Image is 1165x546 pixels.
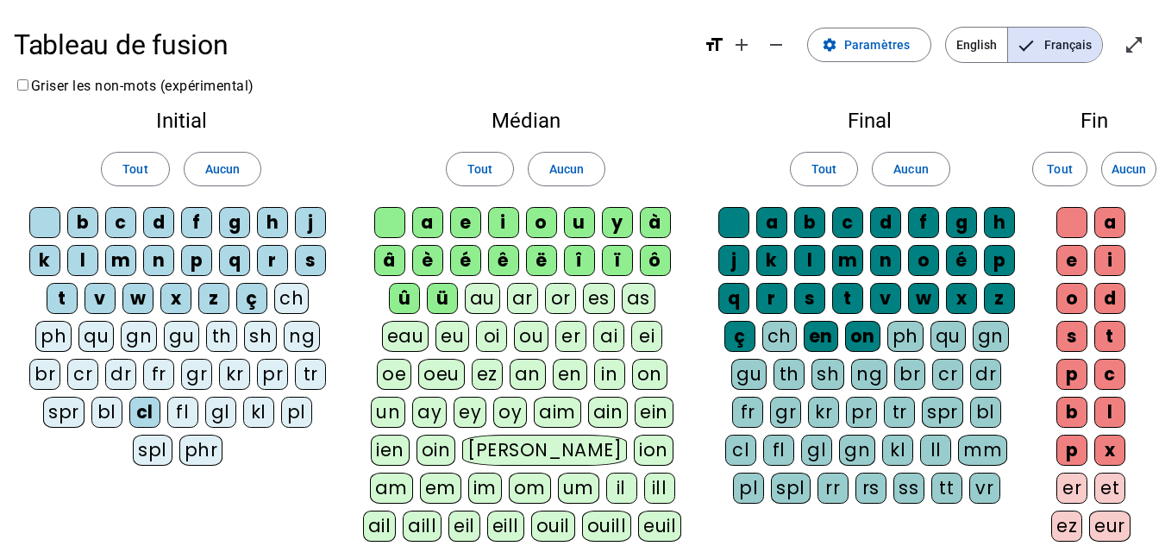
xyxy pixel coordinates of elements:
[28,110,335,131] h2: Initial
[717,110,1024,131] h2: Final
[771,473,811,504] div: spl
[435,321,469,352] div: eu
[1094,321,1125,352] div: t
[105,207,136,238] div: c
[970,359,1001,390] div: dr
[882,435,913,466] div: kl
[412,245,443,276] div: è
[582,511,631,542] div: ouill
[887,321,924,352] div: ph
[47,283,78,314] div: t
[644,473,675,504] div: ill
[362,110,688,131] h2: Médian
[622,283,655,314] div: as
[257,207,288,238] div: h
[427,283,458,314] div: ü
[870,245,901,276] div: n
[1094,473,1125,504] div: et
[363,511,397,542] div: ail
[236,283,267,314] div: ç
[984,245,1015,276] div: p
[583,283,615,314] div: es
[1112,159,1146,179] span: Aucun
[528,152,605,186] button: Aucun
[725,435,756,466] div: cl
[1008,28,1102,62] span: Français
[553,359,587,390] div: en
[763,435,794,466] div: fl
[759,28,793,62] button: Diminuer la taille de la police
[794,245,825,276] div: l
[970,397,1001,428] div: bl
[85,283,116,314] div: v
[1117,28,1151,62] button: Entrer en plein écran
[1056,397,1087,428] div: b
[371,435,410,466] div: ien
[143,207,174,238] div: d
[549,159,584,179] span: Aucun
[181,359,212,390] div: gr
[374,245,405,276] div: â
[594,359,625,390] div: in
[969,473,1000,504] div: vr
[167,397,198,428] div: fl
[846,397,877,428] div: pr
[122,283,153,314] div: w
[377,359,411,390] div: oe
[78,321,114,352] div: qu
[811,159,836,179] span: Tout
[67,245,98,276] div: l
[945,27,1103,63] mat-button-toggle-group: Language selection
[704,35,724,55] mat-icon: format_size
[1094,283,1125,314] div: d
[774,359,805,390] div: th
[129,397,160,428] div: cl
[389,283,420,314] div: û
[143,245,174,276] div: n
[450,207,481,238] div: e
[731,35,752,55] mat-icon: add
[417,435,456,466] div: oin
[1051,110,1137,131] h2: Fin
[564,207,595,238] div: u
[14,78,254,94] label: Griser les non-mots (expérimental)
[845,321,880,352] div: on
[1101,152,1156,186] button: Aucun
[1094,397,1125,428] div: l
[908,245,939,276] div: o
[531,511,575,542] div: ouil
[219,207,250,238] div: g
[832,245,863,276] div: m
[732,397,763,428] div: fr
[418,359,465,390] div: oeu
[640,207,671,238] div: à
[274,283,309,314] div: ch
[807,28,931,62] button: Paramètres
[181,207,212,238] div: f
[1089,511,1131,542] div: eur
[526,245,557,276] div: ë
[1032,152,1087,186] button: Tout
[371,397,405,428] div: un
[1056,435,1087,466] div: p
[1056,321,1087,352] div: s
[105,359,136,390] div: dr
[143,359,174,390] div: fr
[893,159,928,179] span: Aucun
[822,37,837,53] mat-icon: settings
[958,435,1007,466] div: mm
[29,245,60,276] div: k
[105,245,136,276] div: m
[184,152,261,186] button: Aucun
[635,397,673,428] div: ein
[164,321,199,352] div: gu
[1094,435,1125,466] div: x
[1094,245,1125,276] div: i
[593,321,624,352] div: ai
[588,397,629,428] div: ain
[855,473,886,504] div: rs
[946,245,977,276] div: é
[219,359,250,390] div: kr
[133,435,172,466] div: spl
[1056,283,1087,314] div: o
